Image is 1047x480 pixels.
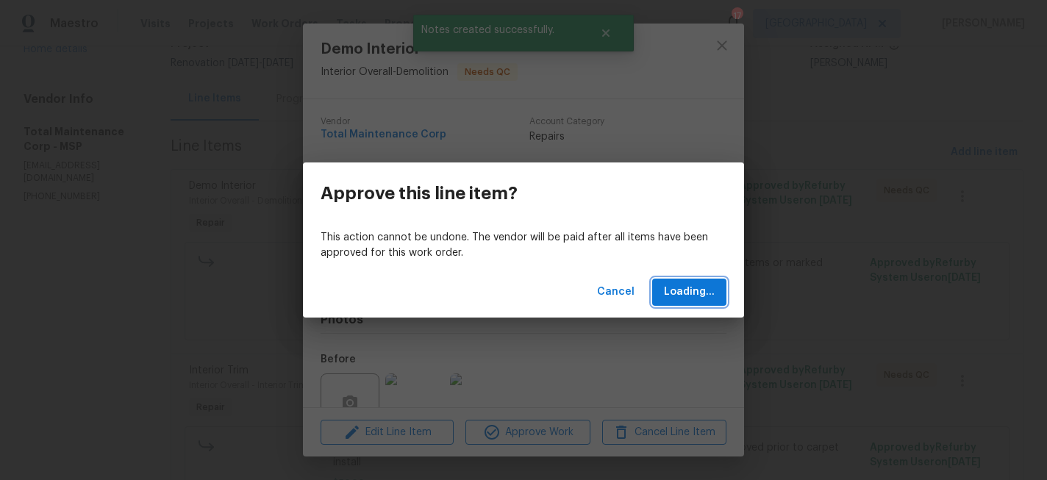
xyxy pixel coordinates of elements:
span: Cancel [597,283,635,301]
span: Loading... [664,283,715,301]
button: Loading... [652,279,726,306]
p: This action cannot be undone. The vendor will be paid after all items have been approved for this... [321,230,726,261]
h3: Approve this line item? [321,183,518,204]
button: Cancel [591,279,640,306]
